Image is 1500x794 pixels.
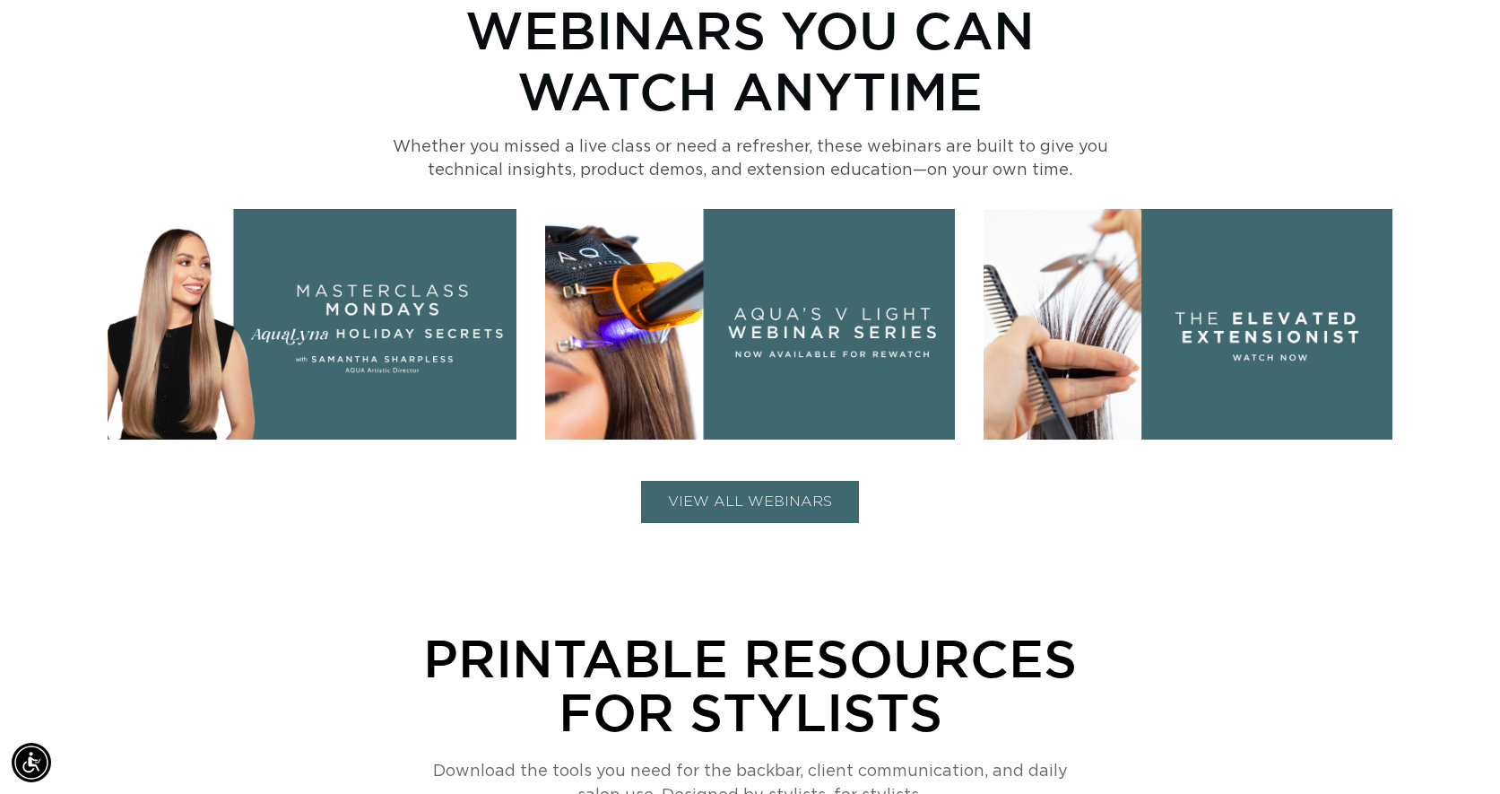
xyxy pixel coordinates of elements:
div: Accessibility Menu [12,743,51,782]
iframe: Chat Widget [1410,708,1500,794]
p: Whether you missed a live class or need a refresher, these webinars are built to give you technic... [392,135,1109,182]
p: Printable Resources For Stylists [108,631,1392,738]
button: VIEW ALL WEBINARS [641,481,859,523]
